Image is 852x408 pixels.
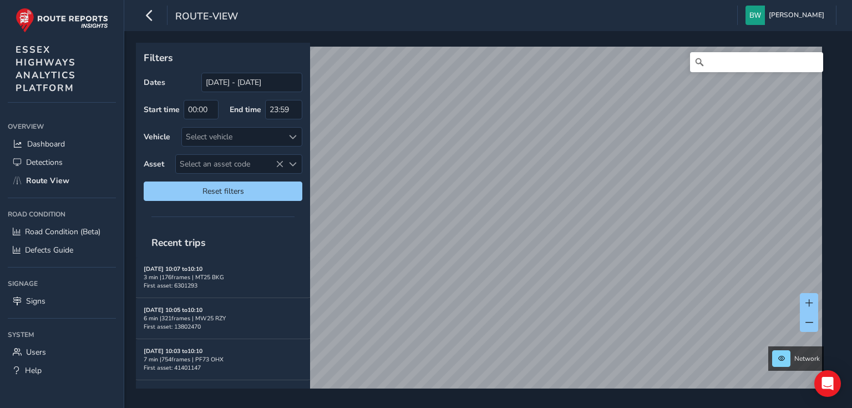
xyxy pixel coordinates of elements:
span: First asset: 13802470 [144,323,201,331]
span: Users [26,347,46,357]
div: Road Condition [8,206,116,223]
a: Dashboard [8,135,116,153]
span: Help [25,365,42,376]
a: Help [8,361,116,380]
span: Detections [26,157,63,168]
button: Reset filters [144,182,302,201]
div: Signage [8,275,116,292]
span: route-view [175,9,238,25]
div: Open Intercom Messenger [814,370,841,397]
span: Road Condition (Beta) [25,226,100,237]
canvas: Map [140,47,822,401]
label: Dates [144,77,165,88]
input: Search [690,52,823,72]
span: Reset filters [152,186,294,197]
a: Users [8,343,116,361]
span: Recent trips [144,228,214,257]
div: Overview [8,118,116,135]
img: rr logo [16,8,108,33]
a: Detections [8,153,116,172]
a: Signs [8,292,116,310]
label: End time [230,104,261,115]
a: Road Condition (Beta) [8,223,116,241]
label: Asset [144,159,164,169]
strong: [DATE] 10:02 to 10:10 [144,388,202,396]
span: Defects Guide [25,245,73,255]
span: [PERSON_NAME] [769,6,824,25]
strong: [DATE] 10:05 to 10:10 [144,306,202,314]
div: 3 min | 176 frames | MT25 BKG [144,273,302,281]
div: System [8,326,116,343]
span: Dashboard [27,139,65,149]
span: First asset: 41401147 [144,364,201,372]
span: Route View [26,175,69,186]
span: Network [794,354,820,363]
div: 7 min | 754 frames | PF73 OHX [144,355,302,364]
strong: [DATE] 10:07 to 10:10 [144,265,202,273]
a: Defects Guide [8,241,116,259]
div: 6 min | 321 frames | MW25 RZY [144,314,302,323]
div: Select an asset code [283,155,302,173]
span: ESSEX HIGHWAYS ANALYTICS PLATFORM [16,43,76,94]
span: Signs [26,296,45,306]
label: Start time [144,104,180,115]
a: Route View [8,172,116,190]
img: diamond-layout [745,6,765,25]
button: [PERSON_NAME] [745,6,828,25]
div: Select vehicle [182,128,283,146]
span: Select an asset code [176,155,283,173]
label: Vehicle [144,132,170,142]
span: First asset: 6301293 [144,281,197,290]
strong: [DATE] 10:03 to 10:10 [144,347,202,355]
p: Filters [144,51,302,65]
